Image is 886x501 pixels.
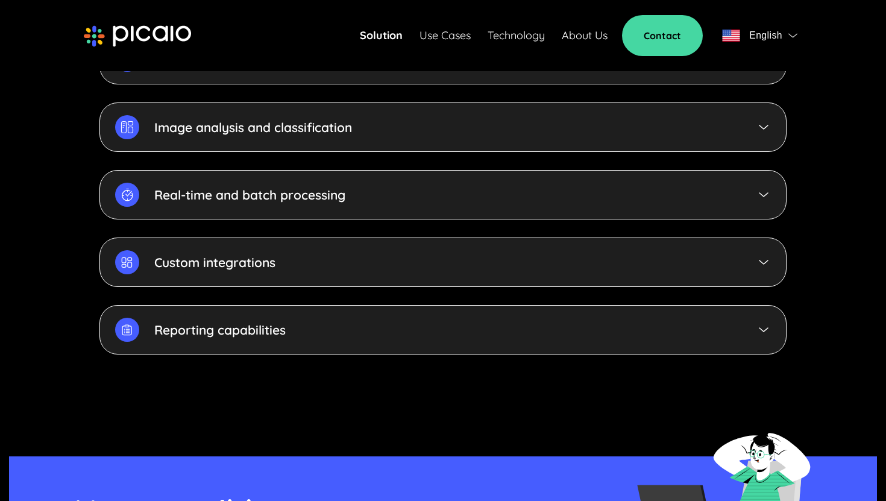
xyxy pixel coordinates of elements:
[154,119,352,136] p: Image analysis and classification
[419,27,471,44] a: Use Cases
[756,187,771,202] img: func-card-arrow
[756,255,771,269] img: func-card-arrow
[115,115,139,139] img: func-card-img
[722,30,740,42] img: flag
[115,250,139,274] img: func-card-img
[115,183,139,207] img: func-card-img
[749,27,782,44] span: English
[84,25,191,47] img: picaio-logo
[622,15,703,56] a: Contact
[756,323,771,337] img: func-card-arrow
[756,120,771,134] img: func-card-arrow
[717,24,802,48] button: flagEnglishflag
[115,318,139,342] img: func-card-img
[154,186,345,203] p: Real-time and batch processing
[488,27,545,44] a: Technology
[154,254,275,271] p: Custom integrations
[788,33,797,38] img: flag
[360,27,403,44] a: Solution
[562,27,608,44] a: About Us
[154,321,286,338] p: Reporting capabilities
